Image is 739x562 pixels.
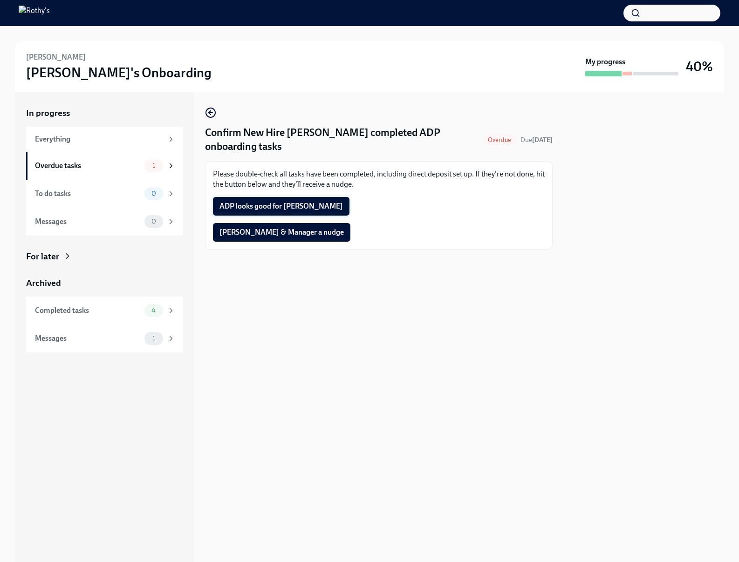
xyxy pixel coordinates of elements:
[146,307,161,314] span: 4
[35,333,141,344] div: Messages
[26,52,86,62] h6: [PERSON_NAME]
[35,161,141,171] div: Overdue tasks
[26,297,183,325] a: Completed tasks4
[26,152,183,180] a: Overdue tasks1
[26,251,183,263] a: For later
[19,6,50,20] img: Rothy's
[520,135,553,144] span: September 16th, 2025 09:00
[26,208,183,236] a: Messages0
[26,325,183,352] a: Messages1
[146,190,162,197] span: 0
[35,217,141,227] div: Messages
[520,136,553,144] span: Due
[35,134,163,144] div: Everything
[35,189,141,199] div: To do tasks
[213,223,350,242] button: [PERSON_NAME] & Manager a nudge
[585,57,625,67] strong: My progress
[205,126,479,154] h4: Confirm New Hire [PERSON_NAME] completed ADP onboarding tasks
[147,162,161,169] span: 1
[26,251,59,263] div: For later
[147,335,161,342] span: 1
[686,58,713,75] h3: 40%
[146,218,162,225] span: 0
[26,64,212,81] h3: [PERSON_NAME]'s Onboarding
[26,107,183,119] a: In progress
[219,228,344,237] span: [PERSON_NAME] & Manager a nudge
[26,277,183,289] a: Archived
[482,136,517,143] span: Overdue
[26,180,183,208] a: To do tasks0
[219,202,343,211] span: ADP looks good for [PERSON_NAME]
[532,136,553,144] strong: [DATE]
[35,305,141,316] div: Completed tasks
[213,197,349,216] button: ADP looks good for [PERSON_NAME]
[213,169,545,190] p: Please double-check all tasks have been completed, including direct deposit set up. If they're no...
[26,127,183,152] a: Everything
